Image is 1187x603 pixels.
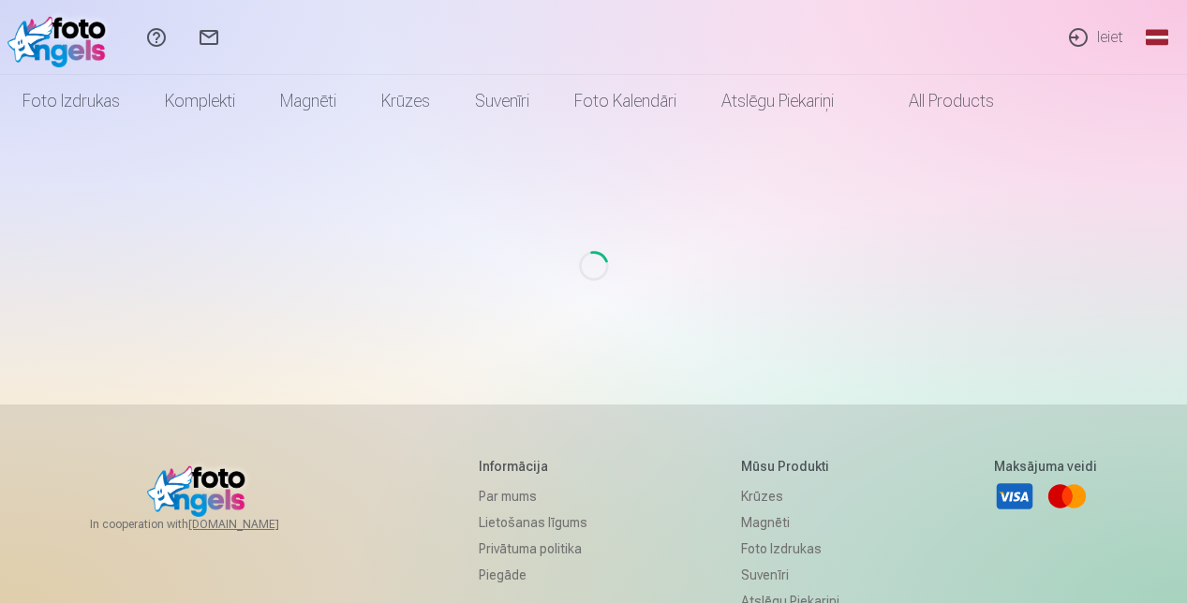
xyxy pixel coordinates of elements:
[741,536,839,562] a: Foto izdrukas
[479,509,587,536] a: Lietošanas līgums
[453,75,552,127] a: Suvenīri
[741,562,839,588] a: Suvenīri
[552,75,699,127] a: Foto kalendāri
[359,75,453,127] a: Krūzes
[258,75,359,127] a: Magnēti
[142,75,258,127] a: Komplekti
[90,517,324,532] span: In cooperation with
[479,457,587,476] h5: Informācija
[188,517,324,532] a: [DOMAIN_NAME]
[994,476,1035,517] a: Visa
[994,457,1097,476] h5: Maksājuma veidi
[741,509,839,536] a: Magnēti
[7,7,115,67] img: /fa1
[856,75,1016,127] a: All products
[479,562,587,588] a: Piegāde
[741,483,839,509] a: Krūzes
[741,457,839,476] h5: Mūsu produkti
[479,536,587,562] a: Privātuma politika
[1046,476,1088,517] a: Mastercard
[699,75,856,127] a: Atslēgu piekariņi
[479,483,587,509] a: Par mums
